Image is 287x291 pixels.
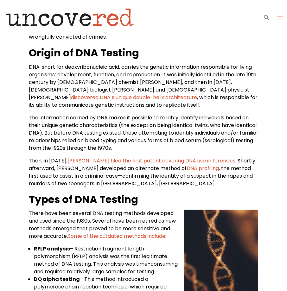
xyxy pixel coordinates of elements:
b: Origin of DNA Testing [29,46,139,60]
b: RFLP analysis [34,245,70,252]
a: DNA profiling [187,165,219,172]
span: – Restriction fragment length polymorphism (RFLP) analysis was the first legitimate method of DNA... [34,245,178,275]
a: Some of the outdated methods include [68,232,165,240]
a: discovered DNA’s unique double-helix architecture [71,94,197,101]
b: Types of DNA Testing [29,192,138,206]
span: Then, in [DATE], [29,157,67,164]
span: The information carried by DNA makes it possible to reliably identify individuals based on their ... [29,114,258,152]
a: [PERSON_NAME] filed the first patent covering DNA use in forensics [67,157,235,164]
b: DQ alpha testing [34,275,80,283]
span: Since the 1980s, forensic investigators and members of the criminal justice system have been usin... [29,3,258,41]
span: , which is responsible for its ability to communicate genetic instructions and to replicate itself. [29,94,258,109]
span: DNA, short for deoxyribonucleic acid, carries the genetic information responsible for living orga... [29,63,256,101]
span: : [165,232,166,240]
span: , the method first used to assist in a criminal case—confirming the identity of a suspect in the ... [29,165,253,187]
span: . Shortly afterward, [PERSON_NAME] developed an alternate method of [29,157,255,172]
span: There have been several DNA testing methods developed and used since the 1980s. Several have been... [29,210,176,240]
